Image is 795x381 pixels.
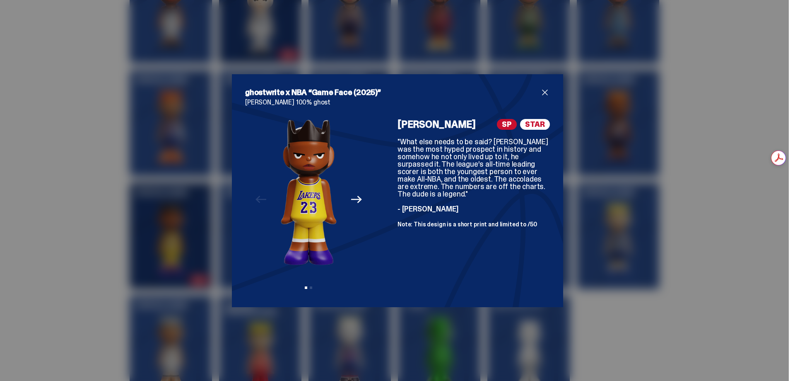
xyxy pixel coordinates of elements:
h2: ghostwrite x NBA “Game Face (2025)” [245,87,540,97]
span: Note: This design is a short print and limited to /50 [397,221,537,228]
span: SP [497,119,517,130]
div: "What else needs to be said? [PERSON_NAME] was the most hyped prospect in history and somehow he ... [397,138,550,228]
button: View slide 1 [305,286,307,289]
button: Next [347,191,366,209]
button: close [540,87,550,97]
span: STAR [520,119,550,130]
span: - [PERSON_NAME] [397,204,459,214]
p: [PERSON_NAME] 100% ghost [245,99,550,106]
button: View slide 2 [310,286,312,289]
img: NBA%20Game%20Face%20-%20Website%20Archive.257.png [281,119,337,265]
h4: [PERSON_NAME] [397,119,476,129]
